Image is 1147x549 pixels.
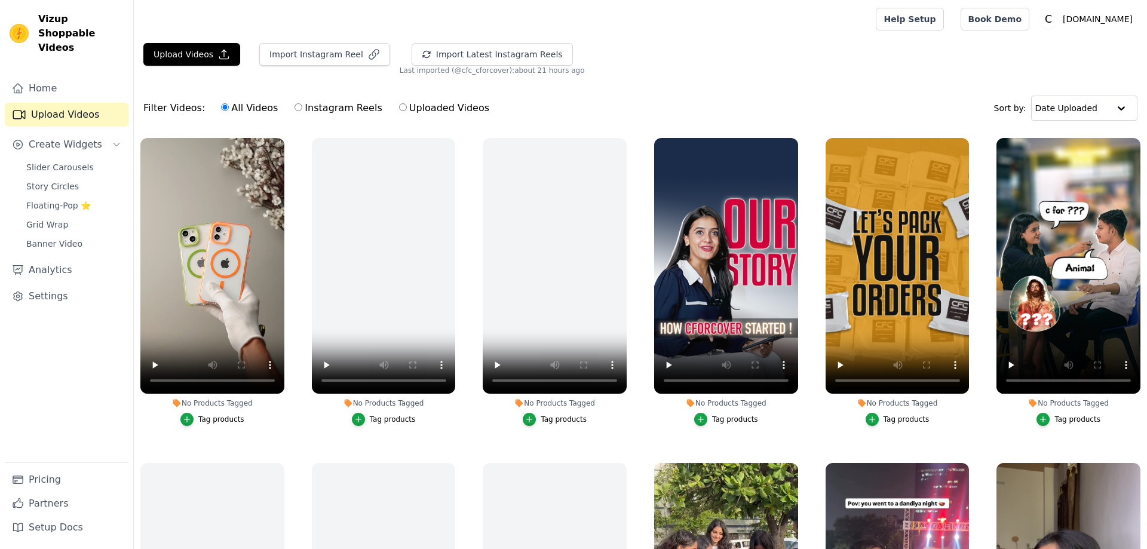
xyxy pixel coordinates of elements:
[295,103,302,111] input: Instagram Reels
[1039,8,1137,30] button: C [DOMAIN_NAME]
[1045,13,1052,25] text: C
[866,413,930,426] button: Tag products
[26,238,82,250] span: Banner Video
[994,96,1138,121] div: Sort by:
[654,398,798,408] div: No Products Tagged
[38,12,124,55] span: Vizup Shoppable Videos
[10,24,29,43] img: Vizup
[5,492,128,516] a: Partners
[523,413,587,426] button: Tag products
[19,197,128,214] a: Floating-Pop ⭐
[294,100,382,116] label: Instagram Reels
[143,94,496,122] div: Filter Videos:
[26,161,94,173] span: Slider Carousels
[5,284,128,308] a: Settings
[399,103,407,111] input: Uploaded Videos
[400,66,585,75] span: Last imported (@ cfc_cforcover ): about 21 hours ago
[5,468,128,492] a: Pricing
[5,516,128,539] a: Setup Docs
[352,413,416,426] button: Tag products
[220,100,278,116] label: All Videos
[143,43,240,66] button: Upload Videos
[312,398,456,408] div: No Products Tagged
[826,398,970,408] div: No Products Tagged
[712,415,758,424] div: Tag products
[259,43,390,66] button: Import Instagram Reel
[1058,8,1137,30] p: [DOMAIN_NAME]
[26,180,79,192] span: Story Circles
[26,200,91,211] span: Floating-Pop ⭐
[1036,413,1100,426] button: Tag products
[483,398,627,408] div: No Products Tagged
[876,8,943,30] a: Help Setup
[221,103,229,111] input: All Videos
[541,415,587,424] div: Tag products
[19,235,128,252] a: Banner Video
[5,258,128,282] a: Analytics
[5,76,128,100] a: Home
[26,219,68,231] span: Grid Wrap
[5,133,128,157] button: Create Widgets
[19,216,128,233] a: Grid Wrap
[412,43,573,66] button: Import Latest Instagram Reels
[198,415,244,424] div: Tag products
[180,413,244,426] button: Tag products
[5,103,128,127] a: Upload Videos
[1054,415,1100,424] div: Tag products
[961,8,1029,30] a: Book Demo
[398,100,490,116] label: Uploaded Videos
[370,415,416,424] div: Tag products
[29,137,102,152] span: Create Widgets
[19,159,128,176] a: Slider Carousels
[996,398,1140,408] div: No Products Tagged
[19,178,128,195] a: Story Circles
[884,415,930,424] div: Tag products
[694,413,758,426] button: Tag products
[140,398,284,408] div: No Products Tagged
